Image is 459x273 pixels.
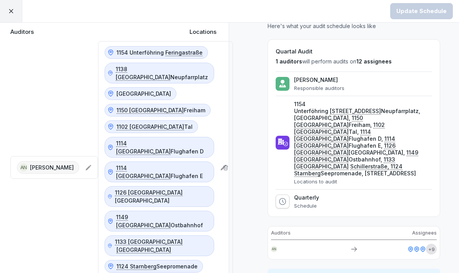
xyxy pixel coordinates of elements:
[294,77,344,83] p: [PERSON_NAME]
[190,28,216,37] p: Locations
[30,163,74,171] p: [PERSON_NAME]
[390,3,453,19] button: Update Schedule
[294,203,319,209] p: Schedule
[20,163,28,171] div: AN
[271,230,291,236] p: Auditors
[276,58,432,65] p: will perform audits on
[116,213,209,229] p: Ostbahnhof
[294,85,344,91] p: Responsible auditors
[116,164,209,180] p: Flughafen E
[115,188,209,205] p: [GEOGRAPHIC_DATA]
[276,47,432,56] h2: Quartal Audit
[116,262,198,270] p: Seepromenade
[268,22,440,30] p: Here's what your audit schedule looks like
[116,48,203,57] p: 1154 Unterföhring
[396,7,447,15] div: Update Schedule
[116,106,205,114] p: Freiham
[276,58,302,65] span: 1 auditors
[412,230,437,236] p: Assignees
[116,123,193,131] p: Tal
[116,90,171,98] p: [GEOGRAPHIC_DATA]
[271,246,277,252] div: AN
[426,244,437,255] div: + 9
[294,178,432,185] p: Locations to audit
[294,101,432,177] p: 1154 Unterföhring Neupfarrplatz, [GEOGRAPHIC_DATA], Freiham, Tal, Flughafen D, Flughafen E, [GEOG...
[294,194,319,201] p: Quarterly
[116,65,209,81] p: Neupfarrplatz
[356,58,392,65] span: 12 assignees
[116,139,209,155] p: Flughafen D
[10,28,34,37] p: Auditors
